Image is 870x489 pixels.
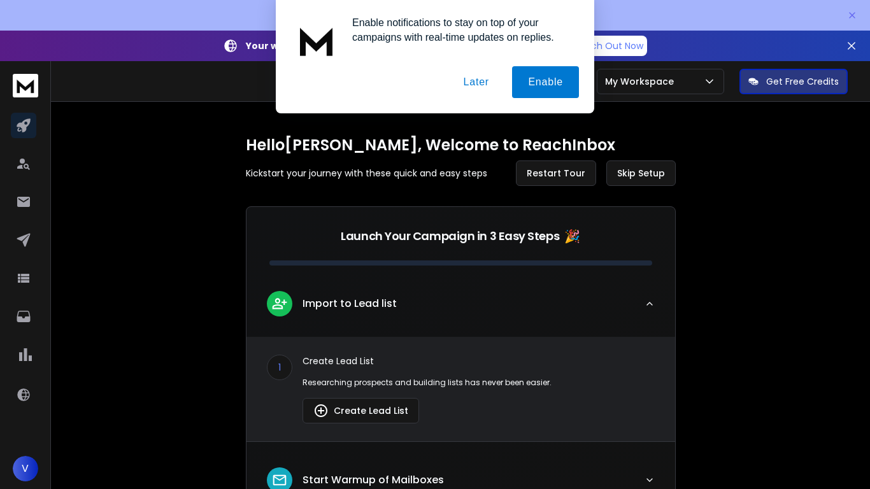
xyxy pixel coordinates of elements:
[246,281,675,337] button: leadImport to Lead list
[342,15,579,45] div: Enable notifications to stay on top of your campaigns with real-time updates on replies.
[13,456,38,481] button: V
[246,167,487,180] p: Kickstart your journey with these quick and easy steps
[512,66,579,98] button: Enable
[303,296,397,311] p: Import to Lead list
[313,403,329,418] img: lead
[267,355,292,380] div: 1
[291,15,342,66] img: notification icon
[303,398,419,423] button: Create Lead List
[303,378,655,388] p: Researching prospects and building lists has never been easier.
[606,160,676,186] button: Skip Setup
[246,337,675,441] div: leadImport to Lead list
[617,167,665,180] span: Skip Setup
[246,135,676,155] h1: Hello [PERSON_NAME] , Welcome to ReachInbox
[303,355,655,367] p: Create Lead List
[516,160,596,186] button: Restart Tour
[564,227,580,245] span: 🎉
[303,472,444,488] p: Start Warmup of Mailboxes
[271,295,288,311] img: lead
[271,472,288,488] img: lead
[341,227,559,245] p: Launch Your Campaign in 3 Easy Steps
[447,66,504,98] button: Later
